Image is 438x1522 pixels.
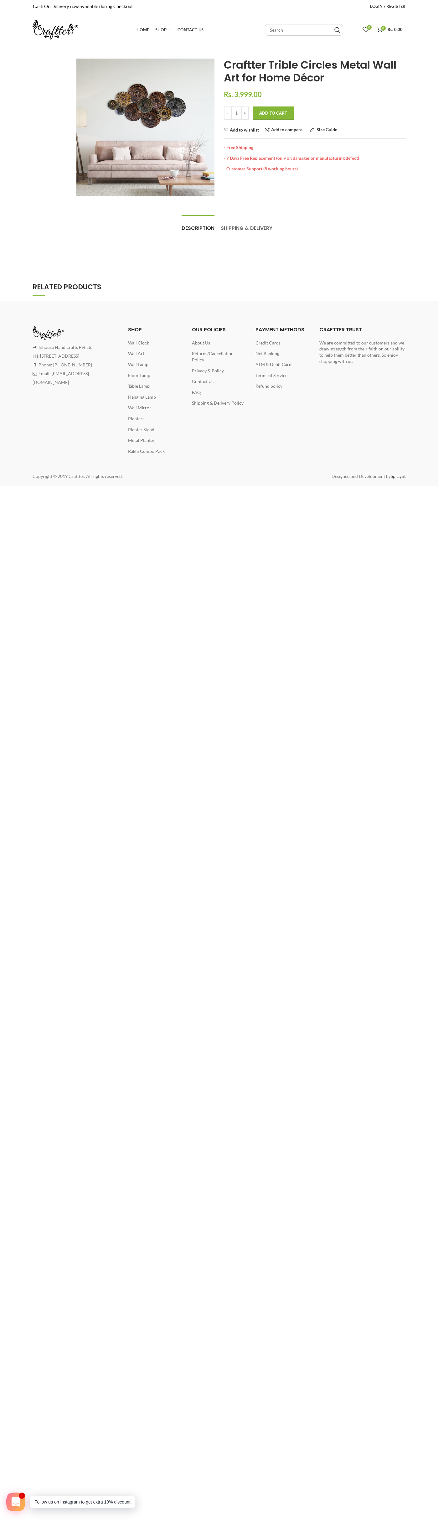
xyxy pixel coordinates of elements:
button: Add to Cart [253,106,294,120]
a: Net Banking [255,351,279,356]
span: Size Guide [317,127,337,132]
div: Designed and Development by [219,473,410,479]
div: Copyright © 2019 Craftter. All rights reserved. [33,473,214,479]
span: Home [137,27,149,32]
a: Size Guide [310,127,337,132]
a: Home [133,23,152,36]
span: Description [182,225,214,232]
span: Add to wishlist [230,128,259,132]
a: Floor Lamp [128,373,150,378]
a: Returns/Cancellation Policy [192,351,234,362]
input: - [224,106,232,120]
a: Contact Us [192,379,214,384]
span: 0 [381,26,386,31]
img: Craftter Trible Circles Metal Wall Art for Home Décor | Decorative Hanging Sculpture | Wall-Mount... [76,59,214,196]
a: Contact Us [174,23,207,36]
img: craftter.com [33,20,78,39]
a: ATM & Debit Cards [255,362,293,367]
a: Refund policy [255,383,282,389]
a: Rakhi Combo Pack [128,448,165,454]
a: About Us [192,340,210,345]
a: Wall Art [128,351,144,356]
span: Rs. 3,999.00 [224,90,262,99]
a: Privacy & Policy [192,368,224,373]
a: Metal Planter [128,437,155,443]
span: Add to Cart [259,111,287,116]
span: Contact Us [178,27,204,32]
span: Craftter Trible Circles Metal Wall Art for Home Décor [224,57,396,85]
span: OUR POLICIES [192,326,226,333]
span: Login / Register [370,4,405,9]
div: - Free Shipping - 7 Days Free Replacement (only on damages or manufacturing defect) - Customer Su... [224,138,406,171]
input: Search [265,24,343,36]
span: Craftter Trust [319,326,362,333]
span: Shipping & Delivery [221,225,272,232]
a: Credit Cards [255,340,281,345]
span: 0 [367,25,372,30]
a: Spraynt [391,474,406,479]
a: Planters [128,416,144,421]
span: 1 [20,1494,24,1498]
a: Add to compare [265,127,302,132]
a: Description [182,215,214,235]
a: Table Lamp [128,383,150,389]
span: Shop [155,27,167,32]
a: Add to wishlist [224,128,259,132]
a: Hanging Lamp [128,394,156,400]
input: Search [334,27,340,33]
span: SHOP [128,326,142,333]
a: Shipping & Delivery [221,215,272,235]
span: Payment Methods [255,326,304,333]
input: + [241,106,249,120]
a: Wall Clock [128,340,149,345]
span: Rs. 0.00 [388,27,403,32]
a: 0 [359,23,372,36]
a: Wall Lamp [128,362,148,367]
a: Shipping & Delivery Policy [192,400,244,406]
span: RELATED PRODUCTS [33,282,101,292]
a: Shop [152,23,174,36]
a: Wall Mirror [128,405,151,410]
a: Terms of Service [255,373,287,378]
a: FAQ [192,390,201,395]
div: We are committed to our customers and we draw strength from their faith on our ability to help th... [319,340,406,364]
span: Add to compare [271,127,302,132]
img: craftter.com [33,326,64,340]
a: Planter Stand [128,427,154,432]
a: 0 Rs. 0.00 [374,23,406,36]
div: Inhouse Handicrafts Pvt Ltd H1-[STREET_ADDRESS] Phone: [PHONE_NUMBER] Email: [EMAIL_ADDRESS][DOMA... [33,343,119,387]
